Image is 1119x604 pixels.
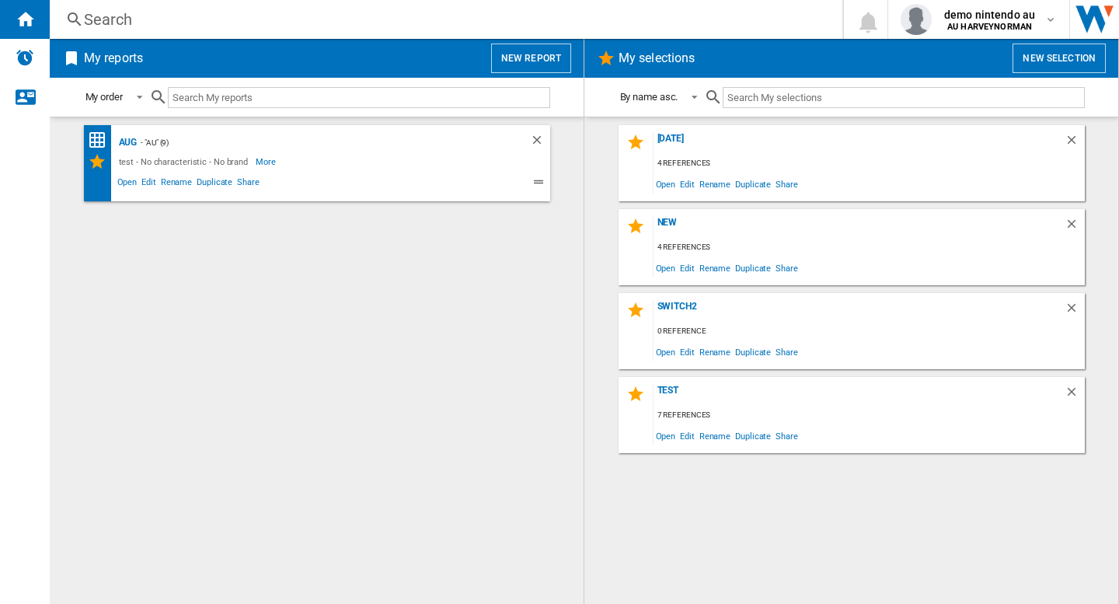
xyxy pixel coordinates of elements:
div: [DATE] [654,133,1065,154]
button: New selection [1013,44,1106,73]
span: Open [654,425,678,446]
div: test [654,385,1065,406]
span: Open [115,175,140,194]
div: Aug [115,133,138,152]
span: Open [654,173,678,194]
span: More [256,152,278,171]
div: 4 references [654,238,1085,257]
span: Duplicate [733,341,773,362]
span: Duplicate [194,175,235,194]
span: Rename [159,175,194,194]
span: Edit [678,341,697,362]
h2: My selections [615,44,698,73]
span: Edit [678,173,697,194]
div: Delete [1065,217,1085,238]
img: alerts-logo.svg [16,48,34,67]
span: Edit [678,425,697,446]
input: Search My reports [168,87,550,108]
span: Share [773,257,800,278]
button: New report [491,44,571,73]
span: demo nintendo au [944,7,1035,23]
div: My Selections [88,152,115,171]
span: Share [773,341,800,362]
div: Delete [530,133,550,152]
div: Search [84,9,802,30]
span: Rename [697,257,733,278]
span: Edit [678,257,697,278]
span: Share [773,173,800,194]
div: Delete [1065,385,1085,406]
div: - "AU" (9) [137,133,498,152]
span: Rename [697,173,733,194]
div: 0 reference [654,322,1085,341]
div: switch2 [654,301,1065,322]
div: test - No characteristic - No brand [115,152,256,171]
span: Rename [697,425,733,446]
b: AU HARVEYNORMAN [947,22,1032,32]
div: Price Matrix [88,131,115,150]
img: profile.jpg [901,4,932,35]
span: Share [773,425,800,446]
span: Share [235,175,262,194]
span: Duplicate [733,173,773,194]
div: Delete [1065,133,1085,154]
span: Edit [139,175,159,194]
div: new [654,217,1065,238]
span: Duplicate [733,425,773,446]
span: Open [654,257,678,278]
div: Delete [1065,301,1085,322]
input: Search My selections [723,87,1084,108]
span: Rename [697,341,733,362]
div: 4 references [654,154,1085,173]
span: Duplicate [733,257,773,278]
div: 7 references [654,406,1085,425]
div: My order [85,91,123,103]
span: Open [654,341,678,362]
div: By name asc. [620,91,678,103]
h2: My reports [81,44,146,73]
